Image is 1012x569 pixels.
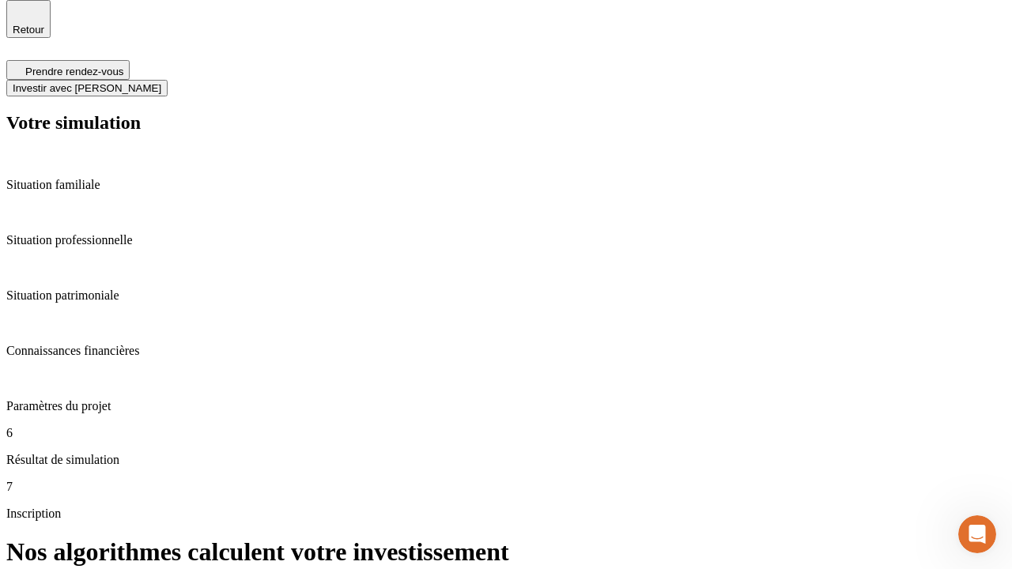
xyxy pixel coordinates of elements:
p: Situation patrimoniale [6,288,1006,303]
p: 6 [6,426,1006,440]
span: Investir avec [PERSON_NAME] [13,82,161,94]
p: Résultat de simulation [6,453,1006,467]
span: Prendre rendez-vous [25,66,123,77]
p: 7 [6,480,1006,494]
h2: Votre simulation [6,112,1006,134]
p: Connaissances financières [6,344,1006,358]
h1: Nos algorithmes calculent votre investissement [6,537,1006,567]
p: Situation professionnelle [6,233,1006,247]
button: Prendre rendez-vous [6,60,130,80]
iframe: Intercom live chat [958,515,996,553]
p: Situation familiale [6,178,1006,192]
p: Paramètres du projet [6,399,1006,413]
p: Inscription [6,507,1006,521]
button: Investir avec [PERSON_NAME] [6,80,168,96]
span: Retour [13,24,44,36]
